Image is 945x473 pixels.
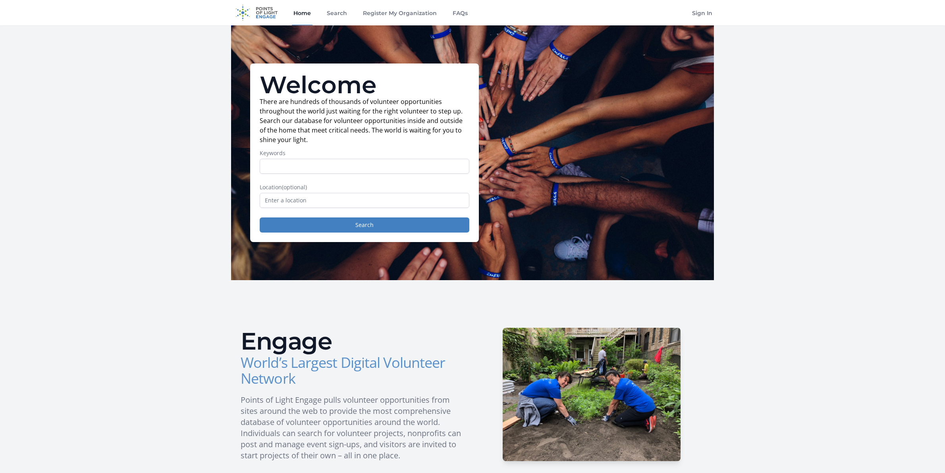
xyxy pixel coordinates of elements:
span: (optional) [282,183,307,191]
p: Points of Light Engage pulls volunteer opportunities from sites around the web to provide the mos... [241,394,466,461]
h1: Welcome [260,73,469,97]
h3: World’s Largest Digital Volunteer Network [241,355,466,386]
img: HCSC-H_1.JPG [503,328,681,461]
p: There are hundreds of thousands of volunteer opportunities throughout the world just waiting for ... [260,97,469,144]
label: Keywords [260,149,469,157]
input: Enter a location [260,193,469,208]
h2: Engage [241,329,466,353]
label: Location [260,183,469,191]
button: Search [260,217,469,233]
